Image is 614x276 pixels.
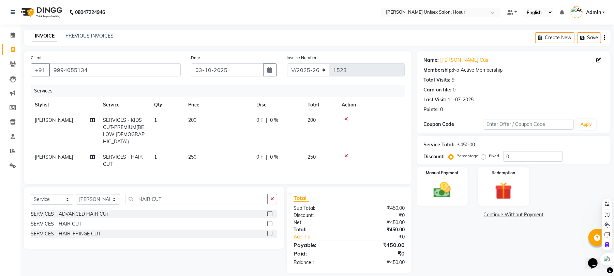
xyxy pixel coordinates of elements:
label: Redemption [492,170,515,176]
div: SERVICES - HAIR CUT [31,220,81,228]
div: Membership: [423,67,453,74]
span: 0 % [270,154,278,161]
div: Balance : [288,259,349,266]
button: +91 [31,63,50,76]
span: 250 [188,154,196,160]
img: _cash.svg [428,180,456,200]
div: Points: [423,106,439,113]
a: [PERSON_NAME] Cus [440,57,488,64]
div: Sub Total: [288,205,349,212]
th: Disc [252,97,303,113]
label: Client [31,55,42,61]
div: No Active Membership [423,67,604,74]
img: logo [17,3,64,22]
label: Invoice Number [287,55,317,61]
span: [PERSON_NAME] [35,117,73,123]
div: ₹0 [359,233,410,241]
div: ₹0 [349,249,410,258]
a: Add Tip [288,233,359,241]
div: ₹450.00 [457,141,475,148]
span: | [266,117,267,124]
span: 1 [154,154,157,160]
label: Manual Payment [426,170,459,176]
div: 0 [440,106,443,113]
button: Apply [576,119,596,130]
div: Total: [288,226,349,233]
div: Coupon Code [423,121,483,128]
span: 1 [154,117,157,123]
input: Search or Scan [125,194,268,204]
label: Date [191,55,200,61]
a: PREVIOUS INVOICES [65,33,114,39]
span: 200 [188,117,196,123]
div: Service Total: [423,141,454,148]
div: ₹450.00 [349,241,410,249]
div: Discount: [288,212,349,219]
th: Qty [150,97,184,113]
div: Total Visits: [423,76,450,84]
b: 08047224946 [75,3,105,22]
span: | [266,154,267,161]
img: _gift.svg [490,180,518,202]
button: Create New [535,32,574,43]
span: Admin [586,9,601,16]
div: ₹0 [349,212,410,219]
div: 9 [452,76,454,84]
input: Search by Name/Mobile/Email/Code [49,63,181,76]
span: 0 % [270,117,278,124]
span: 0 F [256,154,263,161]
div: Last Visit: [423,96,446,103]
span: SERVICES - HAIR CUT [103,154,143,167]
th: Total [303,97,338,113]
th: Service [99,97,150,113]
label: Percentage [456,153,478,159]
div: SERVICES - HAIR-FRINGE CUT [31,230,101,237]
span: 200 [308,117,316,123]
div: Net: [288,219,349,226]
span: Total [294,194,309,202]
div: 11-07-2025 [448,96,474,103]
span: SERVICES - KIDS CUT-PREMIUM(BELOW [DEMOGRAPHIC_DATA]) [103,117,145,145]
input: Enter Offer / Coupon Code [484,119,574,130]
div: Card on file: [423,86,451,93]
span: 250 [308,154,316,160]
button: Save [577,32,601,43]
th: Stylist [31,97,99,113]
iframe: chat widget [585,249,607,269]
div: 0 [453,86,455,93]
div: ₹450.00 [349,219,410,226]
div: Discount: [423,153,445,160]
div: Payable: [288,241,349,249]
div: ₹450.00 [349,226,410,233]
div: Name: [423,57,439,64]
th: Action [338,97,405,113]
a: Continue Without Payment [418,211,609,218]
div: Services [31,85,410,97]
div: ₹450.00 [349,259,410,266]
a: INVOICE [32,30,57,42]
th: Price [184,97,252,113]
div: ₹450.00 [349,205,410,212]
img: Admin [571,6,583,18]
span: 0 F [256,117,263,124]
div: Paid: [288,249,349,258]
span: [PERSON_NAME] [35,154,73,160]
div: SERVICES - ADVANCED HAIR CUT [31,210,109,218]
label: Fixed [489,153,499,159]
